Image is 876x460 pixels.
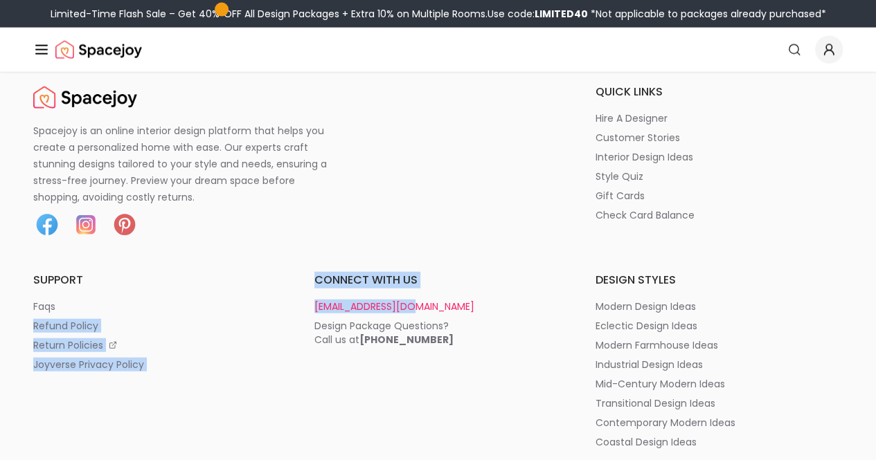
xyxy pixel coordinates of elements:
p: eclectic design ideas [595,319,697,333]
p: interior design ideas [595,150,692,164]
a: mid-century modern ideas [595,377,843,391]
img: Spacejoy Logo [33,84,137,111]
p: contemporary modern ideas [595,416,735,430]
a: industrial design ideas [595,358,843,371]
h6: quick links [595,84,843,100]
p: refund policy [33,319,98,333]
a: transitional design ideas [595,396,843,410]
a: interior design ideas [595,150,843,164]
p: return policies [33,338,103,352]
b: [PHONE_NUMBER] [359,333,454,347]
a: modern design ideas [595,300,843,313]
p: hire a designer [595,111,667,125]
a: Spacejoy [33,84,137,111]
a: check card balance [595,208,843,222]
p: mid-century modern ideas [595,377,724,391]
div: Limited-Time Flash Sale – Get 40% OFF All Design Packages + Extra 10% on Multiple Rooms. [51,7,826,21]
a: modern farmhouse ideas [595,338,843,352]
h6: support [33,272,281,288]
a: hire a designer [595,111,843,125]
a: coastal design ideas [595,435,843,449]
a: eclectic design ideas [595,319,843,333]
span: *Not applicable to packages already purchased* [588,7,826,21]
a: faqs [33,300,281,313]
p: modern farmhouse ideas [595,338,717,352]
a: style quiz [595,169,843,183]
p: faqs [33,300,55,313]
p: Spacejoy is an online interior design platform that helps you create a personalized home with eas... [33,122,343,205]
p: check card balance [595,208,694,222]
p: [EMAIL_ADDRESS][DOMAIN_NAME] [314,300,474,313]
nav: Global [33,28,843,72]
a: customer stories [595,131,843,145]
p: transitional design ideas [595,396,715,410]
p: style quiz [595,169,643,183]
p: joyverse privacy policy [33,358,144,371]
h6: design styles [595,272,843,288]
a: Design Package Questions?Call us at[PHONE_NUMBER] [314,319,562,347]
a: refund policy [33,319,281,333]
p: coastal design ideas [595,435,696,449]
a: gift cards [595,189,843,203]
p: modern design ideas [595,300,695,313]
a: contemporary modern ideas [595,416,843,430]
b: LIMITED40 [535,7,588,21]
a: return policies [33,338,281,352]
p: customer stories [595,131,679,145]
p: gift cards [595,189,644,203]
a: Spacejoy [55,36,142,64]
p: industrial design ideas [595,358,702,371]
a: [EMAIL_ADDRESS][DOMAIN_NAME] [314,300,562,313]
span: Use code: [488,7,588,21]
a: joyverse privacy policy [33,358,281,371]
div: Design Package Questions? Call us at [314,319,454,347]
img: Pinterest icon [111,211,138,239]
img: Facebook icon [33,211,61,239]
img: Instagram icon [72,211,100,239]
h6: connect with us [314,272,562,288]
img: Spacejoy Logo [55,36,142,64]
